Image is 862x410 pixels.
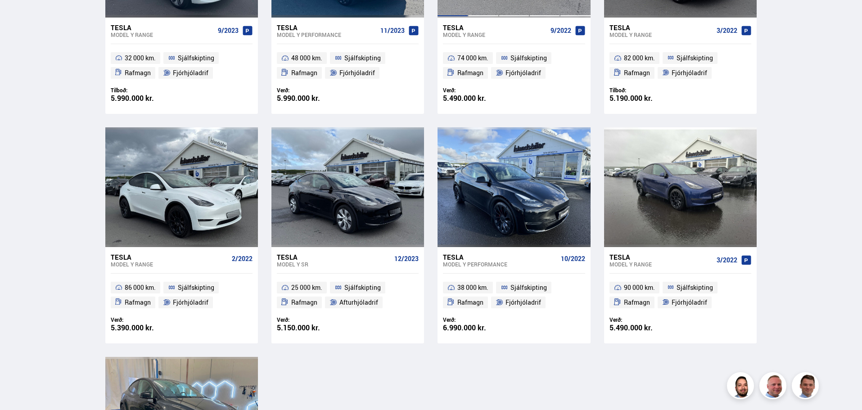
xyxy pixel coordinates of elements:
span: Fjórhjóladrif [173,68,208,78]
span: 9/2022 [551,27,571,34]
span: 3/2022 [717,27,737,34]
div: Tilboð: [111,87,182,94]
span: 3/2022 [717,257,737,264]
span: Rafmagn [624,297,650,308]
span: Sjálfskipting [677,282,713,293]
div: 6.990.000 kr. [443,324,514,332]
span: Sjálfskipting [344,53,381,63]
span: 2/2022 [232,255,253,262]
span: Rafmagn [291,297,317,308]
div: Verð: [443,87,514,94]
div: Verð: [277,316,348,323]
span: Rafmagn [457,68,483,78]
span: 90 000 km. [624,282,655,293]
div: Model Y RANGE [609,261,713,267]
div: Model Y RANGE [609,32,713,38]
span: Afturhjóladrif [339,297,378,308]
div: Tesla [277,23,377,32]
div: 5.990.000 kr. [111,95,182,102]
div: Model Y PERFORMANCE [277,32,377,38]
div: Tesla [111,23,214,32]
div: Model Y RANGE [111,32,214,38]
div: Verð: [609,316,681,323]
div: Verð: [277,87,348,94]
span: Fjórhjóladrif [505,297,541,308]
span: Rafmagn [624,68,650,78]
a: Tesla Model Y RANGE 9/2023 32 000 km. Sjálfskipting Rafmagn Fjórhjóladrif Tilboð: 5.990.000 kr. [105,18,258,114]
div: Tesla [111,253,228,261]
div: 5.990.000 kr. [277,95,348,102]
a: Tesla Model Y RANGE 3/2022 82 000 km. Sjálfskipting Rafmagn Fjórhjóladrif Tilboð: 5.190.000 kr. [604,18,757,114]
div: 5.490.000 kr. [609,324,681,332]
span: Sjálfskipting [178,53,214,63]
div: Model Y PERFORMANCE [443,261,557,267]
span: Rafmagn [291,68,317,78]
img: FbJEzSuNWCJXmdc-.webp [793,374,820,401]
span: Sjálfskipting [510,53,547,63]
div: Tilboð: [609,87,681,94]
span: Fjórhjóladrif [672,297,707,308]
span: Fjórhjóladrif [505,68,541,78]
span: 25 000 km. [291,282,322,293]
span: 10/2022 [561,255,585,262]
span: Rafmagn [125,68,151,78]
div: Tesla [609,253,713,261]
div: 5.390.000 kr. [111,324,182,332]
span: Sjálfskipting [510,282,547,293]
span: Sjálfskipting [344,282,381,293]
div: Tesla [443,253,557,261]
span: 82 000 km. [624,53,655,63]
span: Rafmagn [125,297,151,308]
span: 48 000 km. [291,53,322,63]
span: Fjórhjóladrif [339,68,375,78]
span: 32 000 km. [125,53,156,63]
div: 5.490.000 kr. [443,95,514,102]
div: Verð: [111,316,182,323]
span: Fjórhjóladrif [173,297,208,308]
div: Model Y SR [277,261,391,267]
span: 11/2023 [380,27,405,34]
span: Fjórhjóladrif [672,68,707,78]
a: Tesla Model Y RANGE 2/2022 86 000 km. Sjálfskipting Rafmagn Fjórhjóladrif Verð: 5.390.000 kr. [105,247,258,343]
div: 5.190.000 kr. [609,95,681,102]
a: Tesla Model Y RANGE 3/2022 90 000 km. Sjálfskipting Rafmagn Fjórhjóladrif Verð: 5.490.000 kr. [604,247,757,343]
a: Tesla Model Y PERFORMANCE 11/2023 48 000 km. Sjálfskipting Rafmagn Fjórhjóladrif Verð: 5.990.000 kr. [271,18,424,114]
a: Tesla Model Y RANGE 9/2022 74 000 km. Sjálfskipting Rafmagn Fjórhjóladrif Verð: 5.490.000 kr. [438,18,590,114]
a: Tesla Model Y PERFORMANCE 10/2022 38 000 km. Sjálfskipting Rafmagn Fjórhjóladrif Verð: 6.990.000 kr. [438,247,590,343]
img: siFngHWaQ9KaOqBr.png [761,374,788,401]
span: 74 000 km. [457,53,488,63]
span: Rafmagn [457,297,483,308]
span: 12/2023 [394,255,419,262]
a: Tesla Model Y SR 12/2023 25 000 km. Sjálfskipting Rafmagn Afturhjóladrif Verð: 5.150.000 kr. [271,247,424,343]
div: Model Y RANGE [443,32,546,38]
span: 9/2023 [218,27,239,34]
span: 86 000 km. [125,282,156,293]
span: 38 000 km. [457,282,488,293]
div: Tesla [443,23,546,32]
img: nhp88E3Fdnt1Opn2.png [728,374,755,401]
span: Sjálfskipting [178,282,214,293]
div: Verð: [443,316,514,323]
div: 5.150.000 kr. [277,324,348,332]
div: Tesla [277,253,391,261]
button: Opna LiveChat spjallviðmót [7,4,34,31]
div: Model Y RANGE [111,261,228,267]
div: Tesla [609,23,713,32]
span: Sjálfskipting [677,53,713,63]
